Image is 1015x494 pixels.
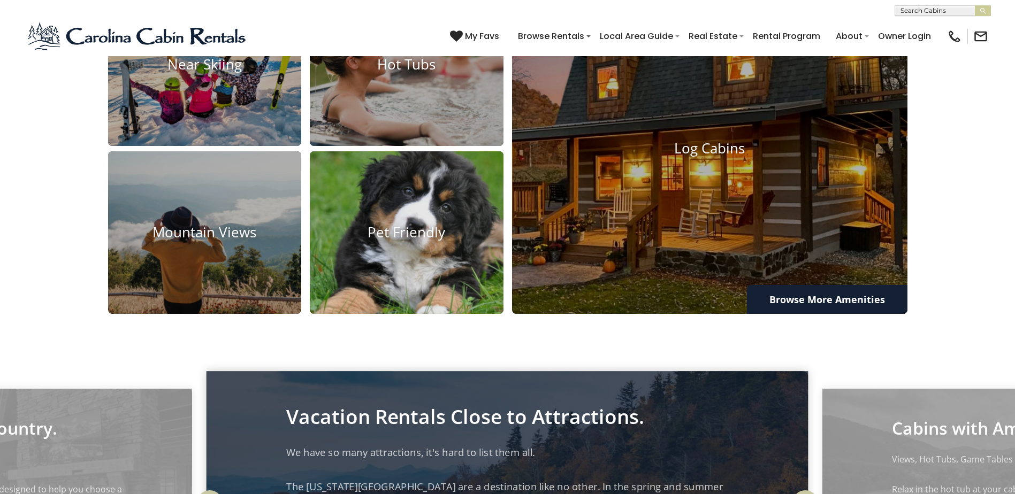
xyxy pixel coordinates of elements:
[747,285,907,314] a: Browse More Amenities
[310,225,503,241] h4: Pet Friendly
[108,56,302,73] h4: Near Skiing
[27,20,249,52] img: Blue-2.png
[973,29,988,44] img: mail-regular-black.png
[108,151,302,314] a: Mountain Views
[947,29,962,44] img: phone-regular-black.png
[830,27,868,45] a: About
[512,140,907,157] h4: Log Cabins
[310,151,503,314] a: Pet Friendly
[683,27,743,45] a: Real Estate
[108,225,302,241] h4: Mountain Views
[594,27,678,45] a: Local Area Guide
[310,56,503,73] h4: Hot Tubs
[465,29,499,43] span: My Favs
[873,27,936,45] a: Owner Login
[513,27,590,45] a: Browse Rentals
[287,408,729,426] p: Vacation Rentals Close to Attractions.
[747,27,826,45] a: Rental Program
[450,29,502,43] a: My Favs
